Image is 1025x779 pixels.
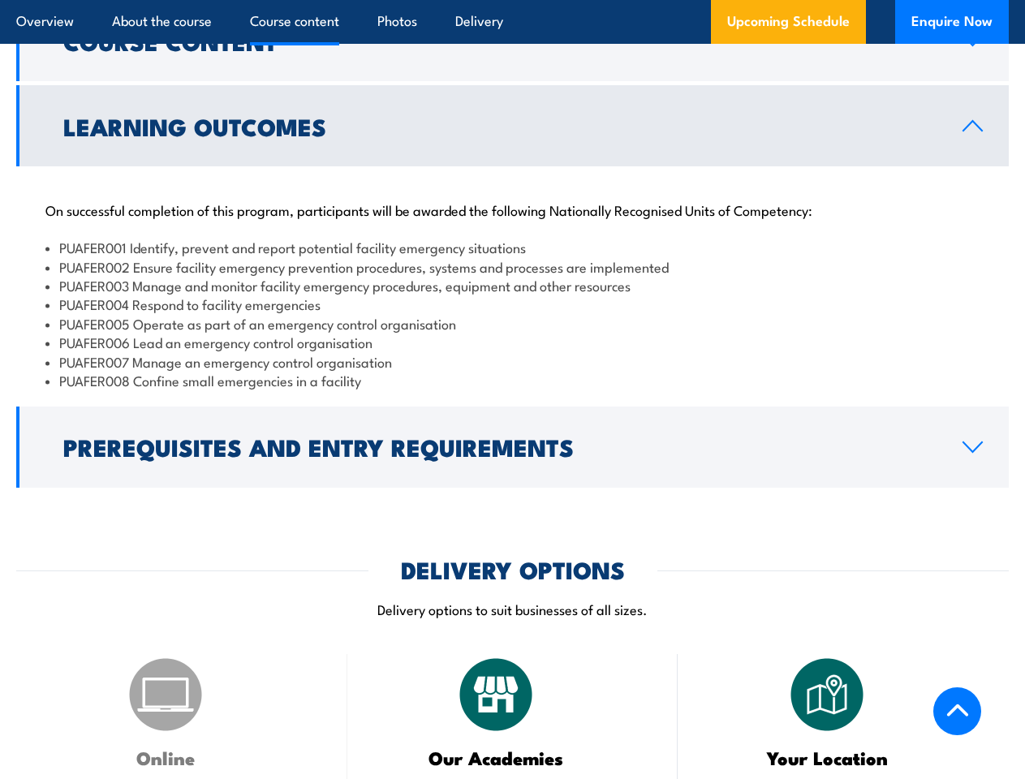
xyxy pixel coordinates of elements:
[45,371,980,389] li: PUAFER008 Confine small emergencies in a facility
[45,257,980,276] li: PUAFER002 Ensure facility emergency prevention procedures, systems and processes are implemented
[63,115,937,136] h2: Learning Outcomes
[45,314,980,333] li: PUAFER005 Operate as part of an emergency control organisation
[401,558,625,579] h2: DELIVERY OPTIONS
[45,276,980,295] li: PUAFER003 Manage and monitor facility emergency procedures, equipment and other resources
[63,436,937,457] h2: Prerequisites and Entry Requirements
[45,352,980,371] li: PUAFER007 Manage an emergency control organisation
[63,30,937,51] h2: Course Content
[45,333,980,351] li: PUAFER006 Lead an emergency control organisation
[45,238,980,256] li: PUAFER001 Identify, prevent and report potential facility emergency situations
[57,748,274,767] h3: Online
[388,748,605,767] h3: Our Academies
[45,81,980,100] li: Understanding the role & responsibilities of a Fire Safety adviser
[45,201,980,217] p: On successful completion of this program, participants will be awarded the following Nationally R...
[718,748,936,767] h3: Your Location
[45,295,980,313] li: PUAFER004 Respond to facility emergencies
[16,600,1009,618] p: Delivery options to suit businesses of all sizes.
[16,407,1009,488] a: Prerequisites and Entry Requirements
[16,85,1009,166] a: Learning Outcomes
